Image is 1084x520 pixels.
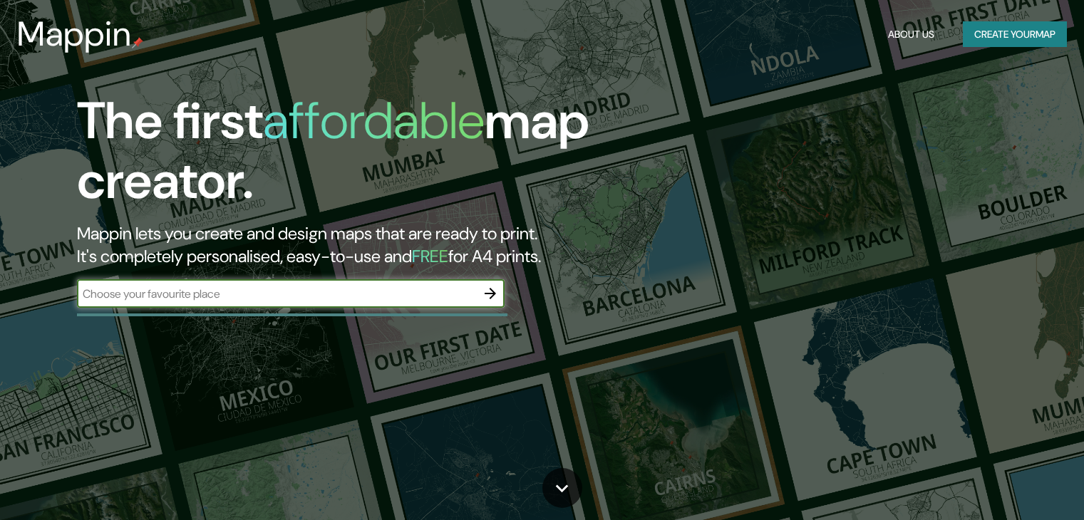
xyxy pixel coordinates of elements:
h5: FREE [412,245,448,267]
h2: Mappin lets you create and design maps that are ready to print. It's completely personalised, eas... [77,222,619,268]
input: Choose your favourite place [77,286,476,302]
button: About Us [882,21,940,48]
img: mappin-pin [132,37,143,48]
h1: affordable [263,88,485,154]
h3: Mappin [17,14,132,54]
button: Create yourmap [963,21,1067,48]
h1: The first map creator. [77,91,619,222]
